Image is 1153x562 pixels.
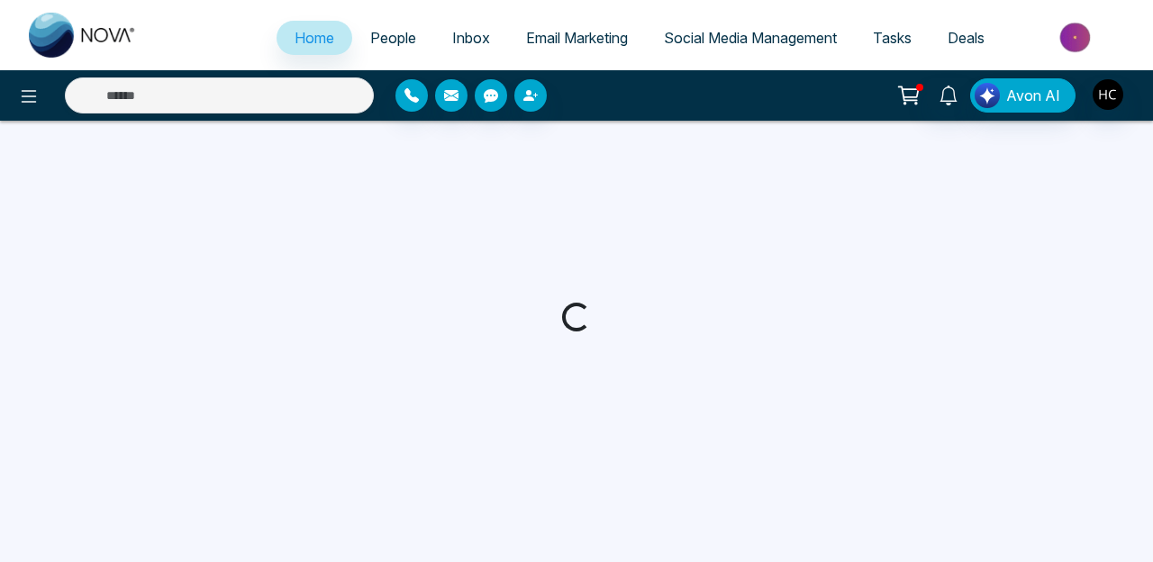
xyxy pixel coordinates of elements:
a: Tasks [855,21,930,55]
span: Deals [948,29,985,47]
span: Avon AI [1006,85,1060,106]
a: Social Media Management [646,21,855,55]
img: Lead Flow [975,83,1000,108]
img: Nova CRM Logo [29,13,137,58]
span: Inbox [452,29,490,47]
button: Avon AI [970,78,1076,113]
a: People [352,21,434,55]
a: Deals [930,21,1003,55]
img: Market-place.gif [1012,17,1142,58]
a: Home [277,21,352,55]
span: Tasks [873,29,912,47]
img: User Avatar [1093,79,1123,110]
a: Inbox [434,21,508,55]
span: Home [295,29,334,47]
span: People [370,29,416,47]
span: Social Media Management [664,29,837,47]
a: Email Marketing [508,21,646,55]
span: Email Marketing [526,29,628,47]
